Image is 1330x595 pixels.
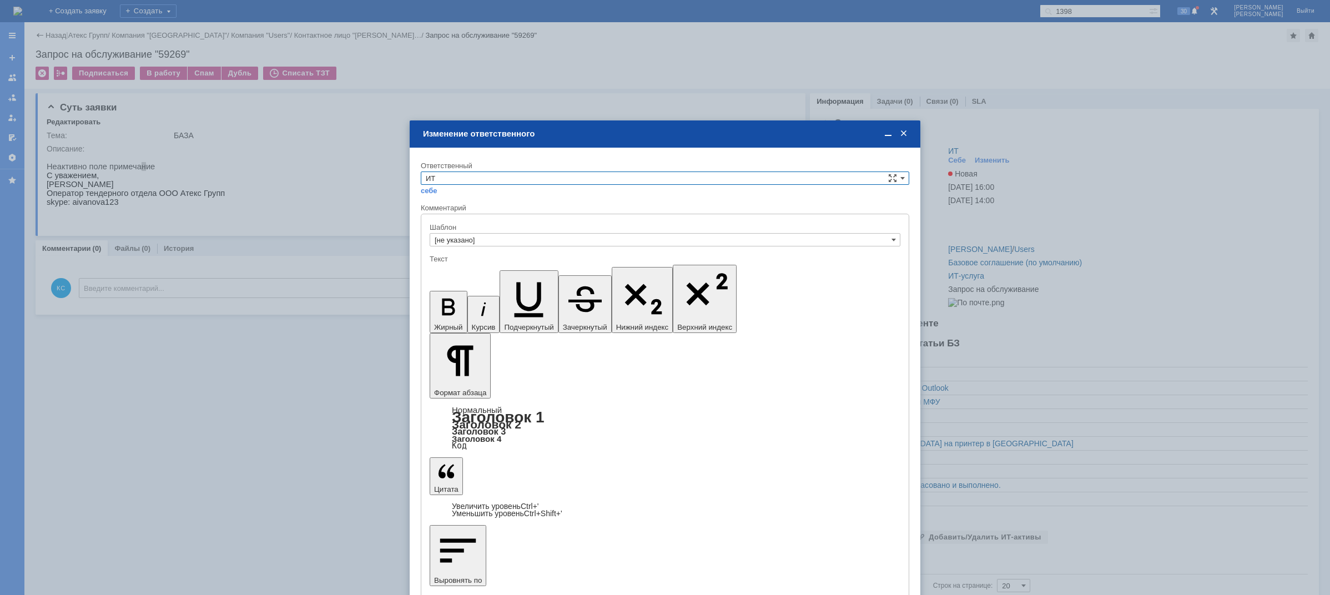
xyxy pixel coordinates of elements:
span: Ctrl+Shift+' [524,509,562,518]
div: Изменение ответственного [423,129,909,139]
a: Заголовок 3 [452,426,506,436]
span: Формат абзаца [434,389,486,397]
button: Подчеркнутый [500,270,558,333]
div: Текст [430,255,898,263]
a: Нормальный [452,405,502,415]
div: Комментарий [421,203,909,214]
span: Цитата [434,485,459,493]
button: Выровнять по [430,525,486,586]
span: Нижний индекс [616,323,669,331]
button: Цитата [430,457,463,495]
span: Сложная форма [888,174,897,183]
span: Выровнять по [434,576,482,584]
button: Формат абзаца [430,333,491,399]
a: себе [421,186,437,195]
div: Формат абзаца [430,406,900,450]
button: Жирный [430,291,467,333]
div: Цитата [430,503,900,517]
span: Жирный [434,323,463,331]
span: Ctrl+' [521,502,539,511]
a: Заголовок 4 [452,434,501,443]
span: Подчеркнутый [504,323,553,331]
span: Курсив [472,323,496,331]
div: Ответственный [421,162,907,169]
span: Закрыть [898,129,909,139]
a: Increase [452,502,539,511]
button: Зачеркнутый [558,275,612,333]
span: Свернуть (Ctrl + M) [883,129,894,139]
button: Верхний индекс [673,265,737,333]
a: Заголовок 2 [452,418,521,431]
a: Код [452,441,467,451]
button: Нижний индекс [612,267,673,333]
span: Верхний индекс [677,323,732,331]
a: Заголовок 1 [452,409,545,426]
div: Шаблон [430,224,898,231]
a: Decrease [452,509,562,518]
button: Курсив [467,296,500,333]
span: Зачеркнутый [563,323,607,331]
